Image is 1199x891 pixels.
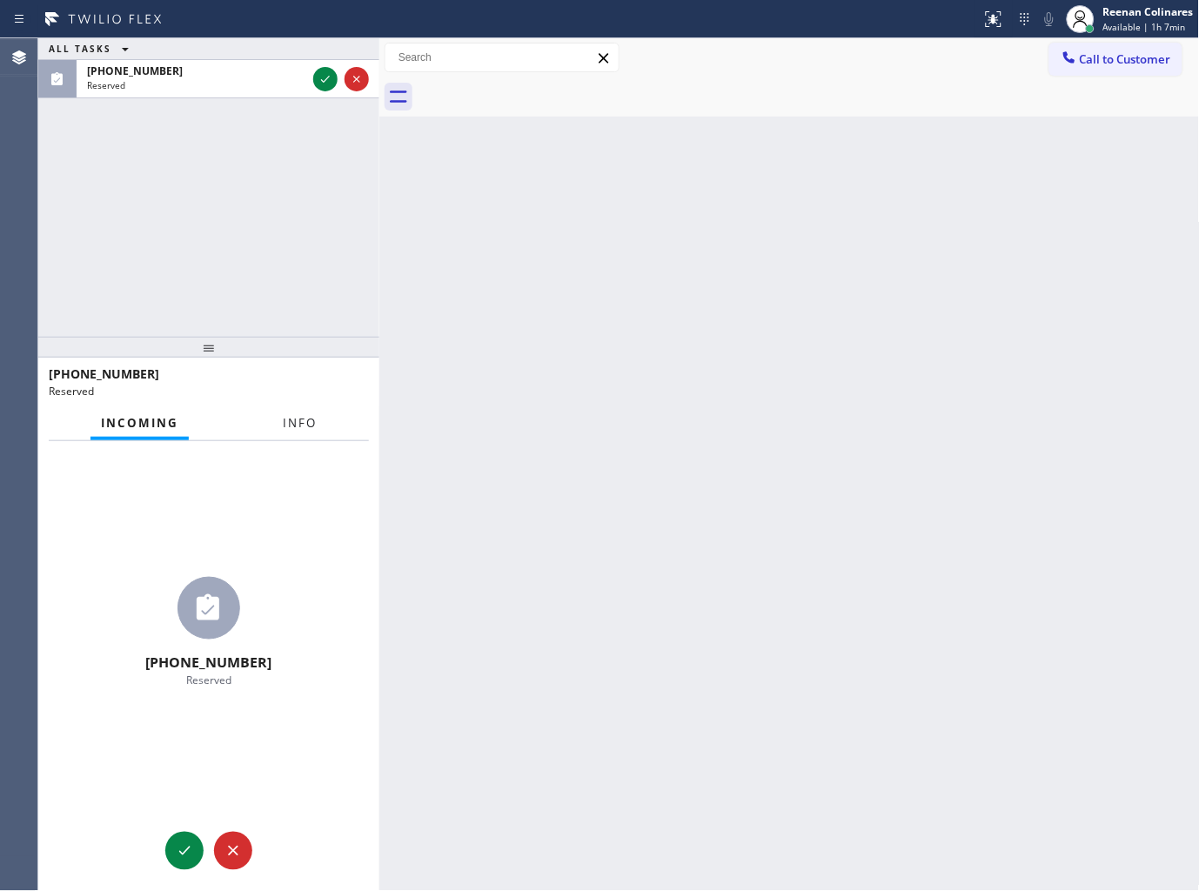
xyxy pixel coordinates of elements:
[38,38,146,59] button: ALL TASKS
[1037,7,1062,31] button: Mute
[90,406,189,440] button: Incoming
[313,67,338,91] button: Accept
[283,415,317,431] span: Info
[49,43,111,55] span: ALL TASKS
[49,384,94,399] span: Reserved
[1049,43,1182,76] button: Call to Customer
[87,64,183,78] span: [PHONE_NUMBER]
[214,832,252,870] button: Reject
[1103,4,1194,19] div: Reenan Colinares
[146,653,272,672] span: [PHONE_NUMBER]
[186,673,231,688] span: Reserved
[385,44,619,71] input: Search
[87,79,125,91] span: Reserved
[272,406,327,440] button: Info
[165,832,204,870] button: Accept
[49,365,159,382] span: [PHONE_NUMBER]
[101,415,178,431] span: Incoming
[1080,51,1171,67] span: Call to Customer
[1103,21,1186,33] span: Available | 1h 7min
[345,67,369,91] button: Reject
